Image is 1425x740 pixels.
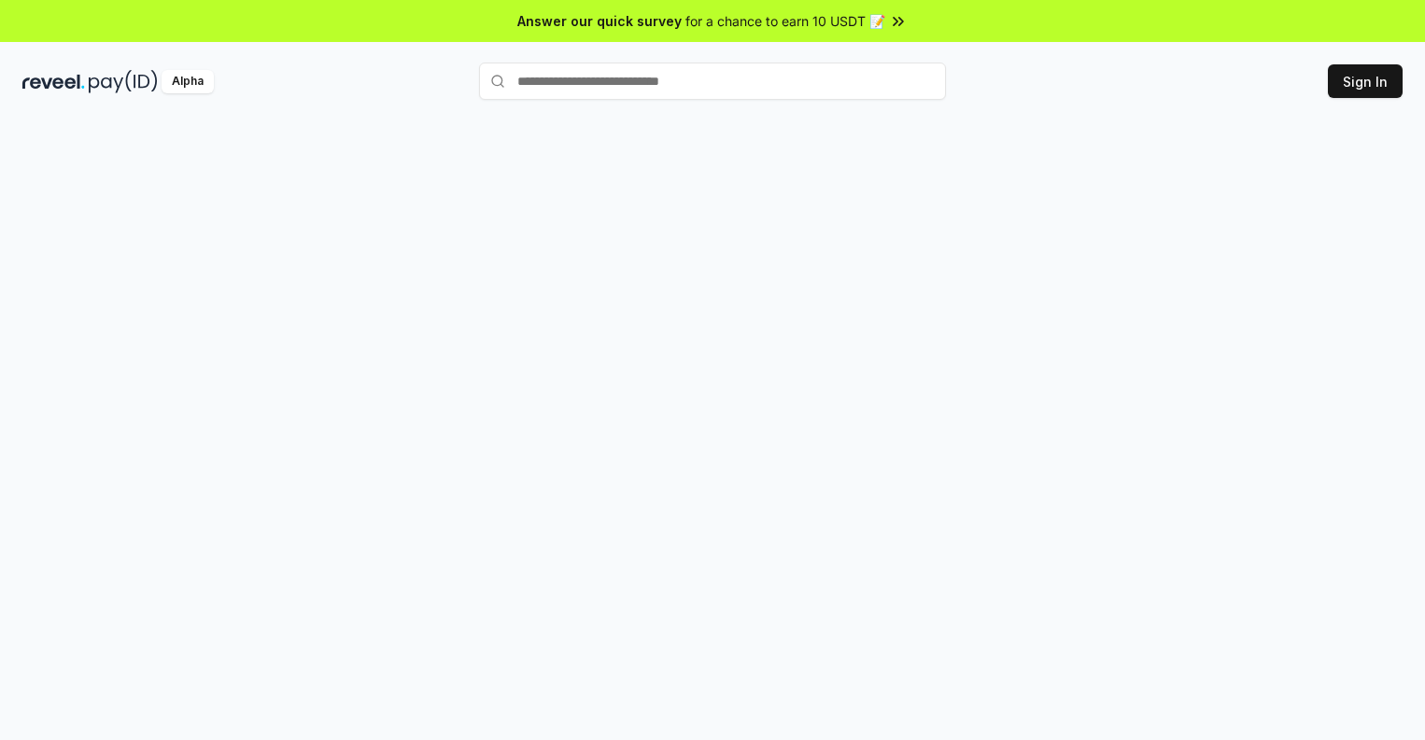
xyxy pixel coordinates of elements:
[89,70,158,93] img: pay_id
[517,11,682,31] span: Answer our quick survey
[685,11,885,31] span: for a chance to earn 10 USDT 📝
[1328,64,1403,98] button: Sign In
[22,70,85,93] img: reveel_dark
[162,70,214,93] div: Alpha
